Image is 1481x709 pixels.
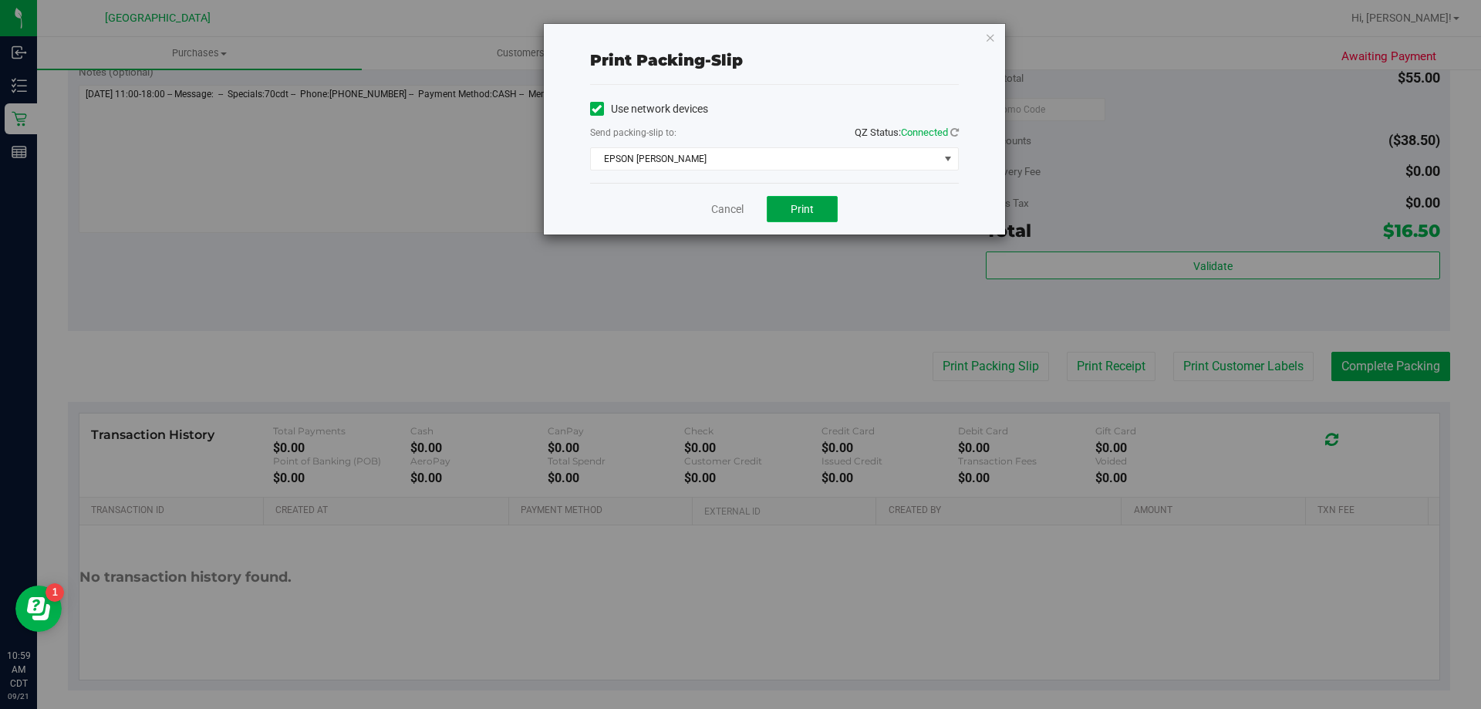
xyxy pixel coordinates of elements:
span: EPSON [PERSON_NAME] [591,148,939,170]
span: Connected [901,127,948,138]
span: Print [791,203,814,215]
button: Print [767,196,838,222]
label: Use network devices [590,101,708,117]
iframe: Resource center [15,586,62,632]
label: Send packing-slip to: [590,126,676,140]
a: Cancel [711,201,744,218]
span: Print packing-slip [590,51,743,69]
span: select [938,148,957,170]
span: QZ Status: [855,127,959,138]
iframe: Resource center unread badge [46,583,64,602]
